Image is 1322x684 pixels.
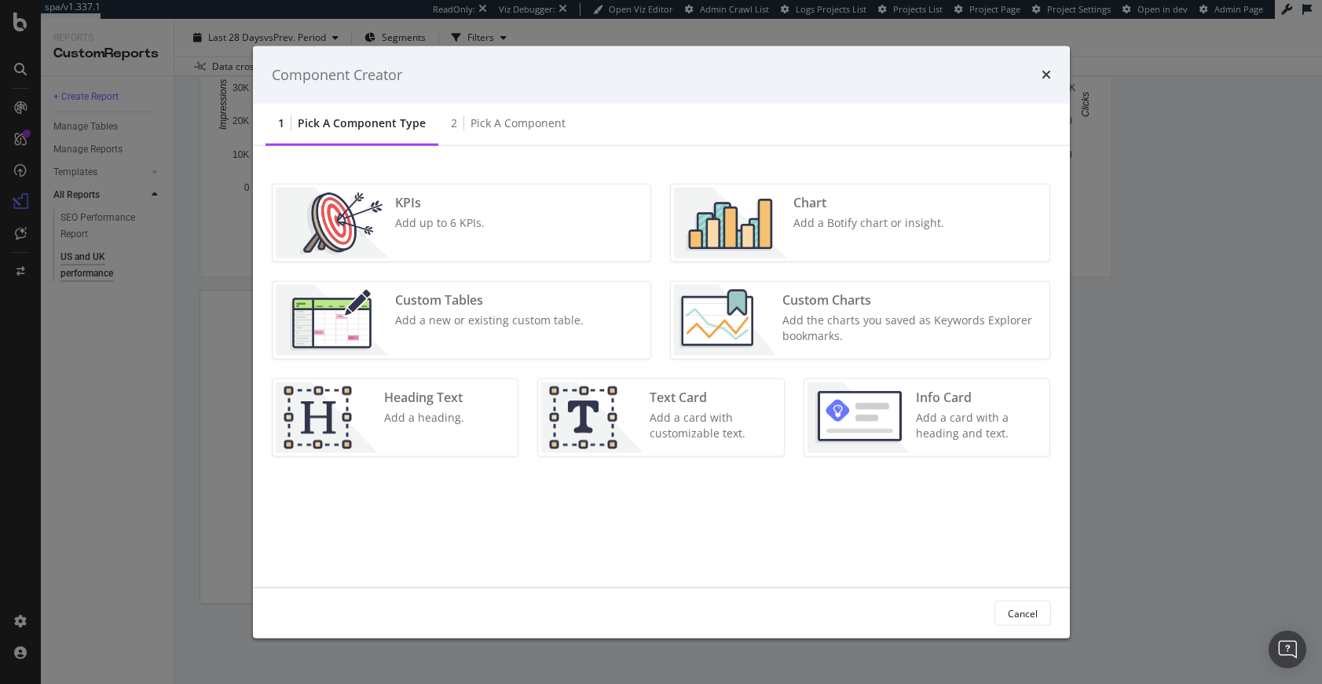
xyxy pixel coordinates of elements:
div: Component Creator [272,64,402,85]
div: Heading Text [384,389,464,407]
img: 9fcGIRyhgxRLRpur6FCk681sBQ4rDmX99LnU5EkywwAAAAAElFTkSuQmCC [807,382,910,453]
button: Cancel [994,601,1051,626]
div: Custom Tables [395,291,584,309]
img: CIPqJSrR.png [541,382,643,453]
div: Info Card [916,389,1041,407]
div: Add a card with a heading and text. [916,410,1041,441]
div: Add a card with customizable text. [650,410,775,441]
div: Cancel [1008,606,1038,620]
img: CzM_nd8v.png [276,285,389,356]
div: Custom Charts [782,291,1040,309]
div: Add a new or existing custom table. [395,313,584,328]
div: KPIs [395,194,485,212]
img: Chdk0Fza.png [674,285,776,356]
img: BHjNRGjj.png [674,188,787,258]
div: 1 [278,115,284,131]
div: Chart [793,194,944,212]
div: Text Card [650,389,775,407]
div: Add a Botify chart or insight. [793,215,944,231]
div: 2 [451,115,457,131]
div: Open Intercom Messenger [1269,631,1306,668]
div: Add the charts you saved as Keywords Explorer bookmarks. [782,313,1040,344]
div: Pick a Component type [298,115,426,131]
div: Pick a Component [471,115,566,131]
div: Add up to 6 KPIs. [395,215,485,231]
img: CtJ9-kHf.png [276,382,378,453]
div: Add a heading. [384,410,464,426]
img: __UUOcd1.png [276,188,389,258]
div: modal [253,46,1070,638]
div: times [1042,64,1051,85]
